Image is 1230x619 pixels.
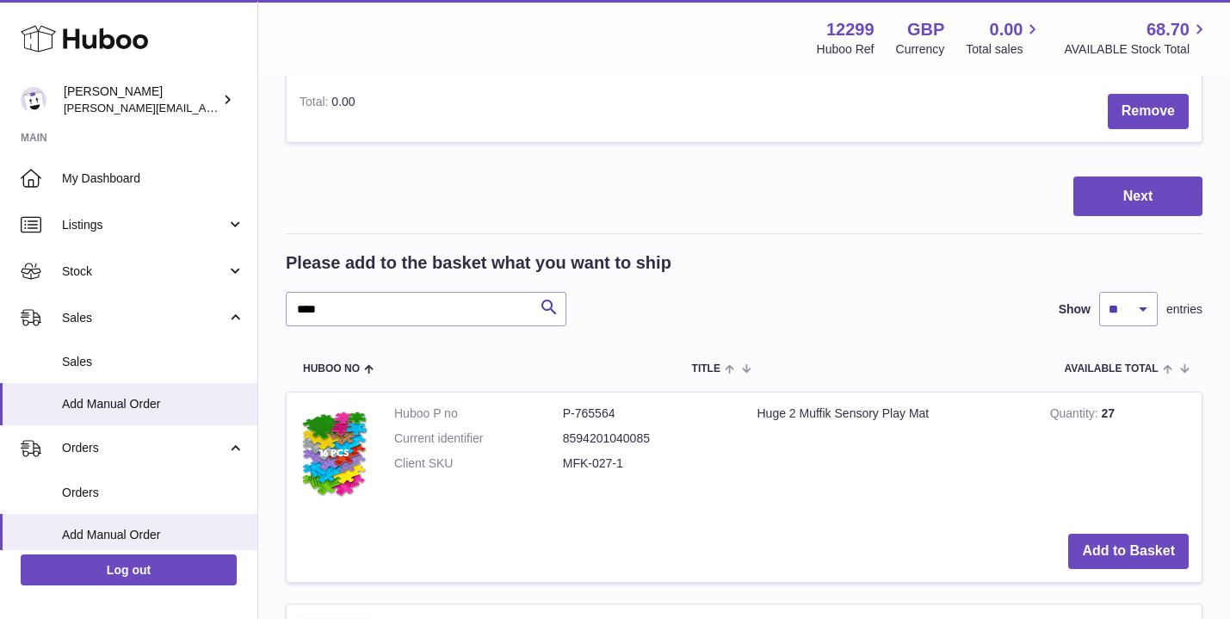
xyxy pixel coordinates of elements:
div: Currency [896,41,945,58]
span: Sales [62,354,244,370]
button: Next [1073,176,1202,217]
a: Log out [21,554,237,585]
a: 68.70 AVAILABLE Stock Total [1064,18,1209,58]
span: Sales [62,310,226,326]
span: 0.00 [990,18,1023,41]
dd: MFK-027-1 [563,455,732,472]
span: Add Manual Order [62,527,244,543]
dd: P-765564 [563,405,732,422]
td: 27 [1037,393,1202,521]
img: Huge 2 Muffik Sensory Play Mat [300,405,368,504]
span: Huboo no [303,363,360,374]
span: My Dashboard [62,170,244,187]
span: 0.00 [331,95,355,108]
span: Title [692,363,720,374]
span: Total sales [966,41,1042,58]
span: 68.70 [1147,18,1190,41]
strong: Quantity [1050,406,1102,424]
button: Add to Basket [1068,534,1189,569]
span: Orders [62,440,226,456]
span: AVAILABLE Total [1065,363,1159,374]
strong: GBP [907,18,944,41]
span: [PERSON_NAME][EMAIL_ADDRESS][DOMAIN_NAME] [64,101,345,115]
span: Listings [62,217,226,233]
dt: Client SKU [394,455,563,472]
dt: Current identifier [394,430,563,447]
label: Show [1059,301,1091,318]
div: Huboo Ref [817,41,875,58]
span: Stock [62,263,226,280]
span: Add Manual Order [62,396,244,412]
dt: Huboo P no [394,405,563,422]
td: Huge 2 Muffik Sensory Play Mat [745,393,1037,521]
label: Total [300,95,331,113]
span: Orders [62,485,244,501]
div: [PERSON_NAME] [64,84,219,116]
strong: 12299 [826,18,875,41]
h2: Please add to the basket what you want to ship [286,251,671,275]
img: anthony@happyfeetplaymats.co.uk [21,87,46,113]
a: 0.00 Total sales [966,18,1042,58]
button: Remove [1108,94,1189,129]
span: entries [1166,301,1202,318]
dd: 8594201040085 [563,430,732,447]
span: AVAILABLE Stock Total [1064,41,1209,58]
